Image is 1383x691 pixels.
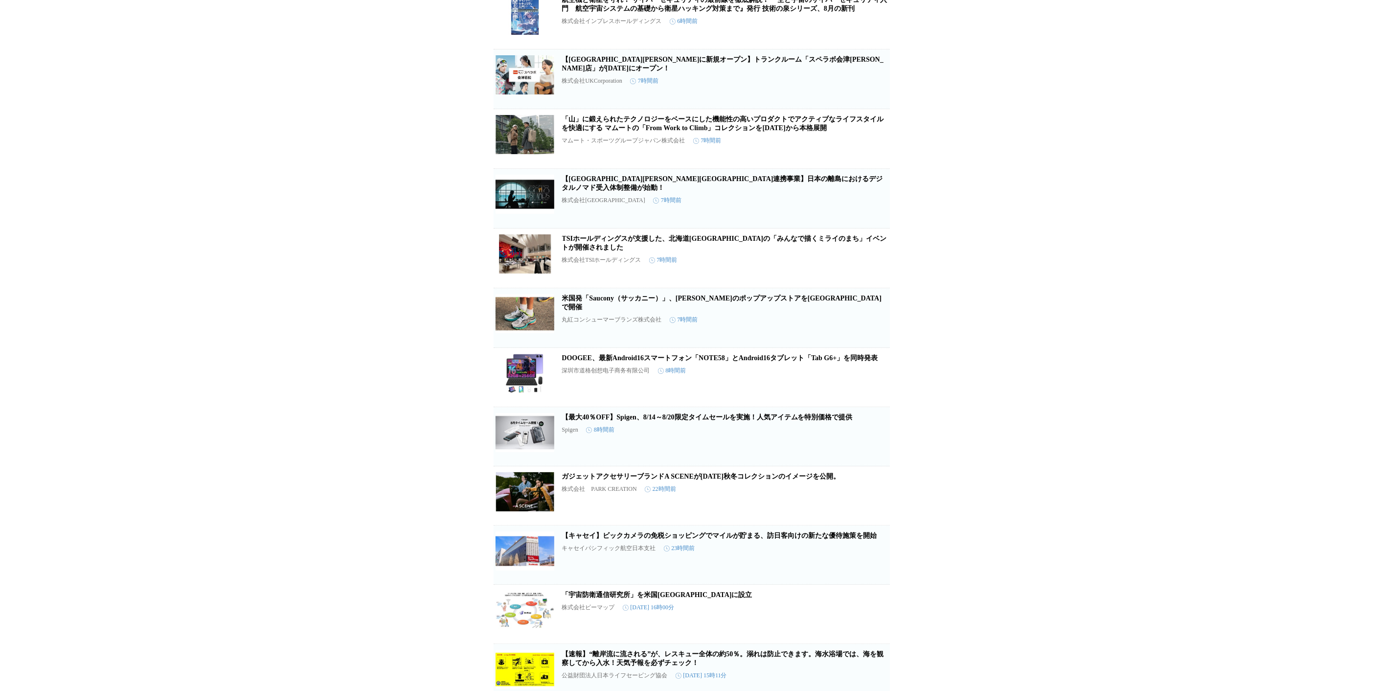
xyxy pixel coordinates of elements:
[664,544,695,553] time: 23時間前
[496,55,554,94] img: 【会津若松市に新規オープン】トランクルーム「スペラボ会津若松店」が2025年9月1日にオープン！
[653,196,681,205] time: 7時間前
[562,295,882,311] a: 米国発「Saucony（サッカニー）」、[PERSON_NAME]のポップアップストアを[GEOGRAPHIC_DATA]で開催
[496,531,554,571] img: 【キャセイ】ビックカメラの免税ショッピングでマイルが貯まる、訪日客向けの新たな優待施策を開始
[496,650,554,689] img: 【速報】“離岸流に流される”が、レスキュー全体の約50％。溺れは防止できます。海水浴場では、海を観察してから入水！天気予報を必ずチェック！
[670,17,698,25] time: 6時間前
[562,414,853,421] a: 【最大40％OFF】Spigen、8/14～8/20限定タイムセールを実施！人気アイテムを特別価格で提供
[496,175,554,214] img: 【長崎県五島市連携事業】日本の離島におけるデジタルノマド受入体制整備が始動！
[496,234,554,274] img: TSIホールディングスが支援した、北海道上川町の「みんなで描くミライのまち」イベントが開催されました
[496,413,554,452] img: 【最大40％OFF】Spigen、8/14～8/20限定タイムセールを実施！人気アイテムを特別価格で提供
[630,77,658,85] time: 7時間前
[562,426,578,434] p: Spigen
[586,426,614,434] time: 8時間前
[562,115,884,132] a: 「山」に鍛えられたテクノロジーをベースにした機能性の高いプロダクトでアクティブなライフスタイルを快適にする マムートの「From Work to Climb」コレクションを[DATE]から本格展開
[562,485,637,493] p: 株式会社 PARK CREATION
[562,17,662,25] p: 株式会社インプレスホールディングス
[562,56,884,72] a: 【[GEOGRAPHIC_DATA][PERSON_NAME]に新規オープン】トランクルーム「スペラボ会津[PERSON_NAME]店」が[DATE]にオープン！
[658,367,686,375] time: 8時間前
[496,472,554,511] img: ガジェットアクセサリーブランドA SCENEが2025年秋冬コレクションのイメージを公開。
[562,316,662,324] p: 丸紅コンシューマーブランズ株式会社
[676,671,727,680] time: [DATE] 15時11分
[562,473,840,480] a: ガジェットアクセサリーブランドA SCENEが[DATE]秋冬コレクションのイメージを公開。
[562,603,615,612] p: 株式会社ビーマップ
[693,137,722,145] time: 7時間前
[562,77,622,85] p: 株式会社UKCorporation
[562,650,884,667] a: 【速報】“離岸流に流される”が、レスキュー全体の約50％。溺れは防止できます。海水浴場では、海を観察してから入水！天気予報を必ずチェック！
[623,603,675,612] time: [DATE] 16時00分
[562,532,877,539] a: 【キャセイ】ビックカメラの免税ショッピングでマイルが貯まる、訪日客向けの新たな優待施策を開始
[562,544,656,553] p: キャセイパシフィック航空日本支社
[562,367,650,375] p: 深圳市道格创想电子商务有限公司
[562,137,685,145] p: マムート・スポーツグループジャパン株式会社
[496,115,554,154] img: 「山」に鍛えられたテクノロジーをベースにした機能性の高いプロダクトでアクティブなライフスタイルを快適にする マムートの「From Work to Climb」コレクションを8月14日から本格展開
[562,235,887,251] a: TSIホールディングスが支援した、北海道[GEOGRAPHIC_DATA]の「みんなで描くミライのまち」イベントが開催されました
[496,591,554,630] img: 「宇宙防衛通信研究所」を米国北マリアナ諸島に設立
[649,256,678,264] time: 7時間前
[670,316,698,324] time: 7時間前
[562,256,641,264] p: 株式会社TSIホールディングス
[562,175,883,191] a: 【[GEOGRAPHIC_DATA][PERSON_NAME][GEOGRAPHIC_DATA]連携事業】日本の離島におけるデジタルノマド受入体制整備が始動！
[645,485,676,493] time: 22時間前
[562,591,752,599] a: 「宇宙防衛通信研究所」を米国[GEOGRAPHIC_DATA]に設立
[562,354,878,362] a: DOOGEE、最新Android16スマートフォン「NOTE58」とAndroid16タブレット「Tab G6+」を同時発表
[562,671,668,680] p: 公益財団法人日本ライフセービング協会
[496,294,554,333] img: 米国発「Saucony（サッカニー）」、日本初のポップアップストアを新宿伊勢丹店で開催
[496,354,554,393] img: DOOGEE、最新Android16スマートフォン「NOTE58」とAndroid16タブレット「Tab G6+」を同時発表
[562,196,645,205] p: 株式会社[GEOGRAPHIC_DATA]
